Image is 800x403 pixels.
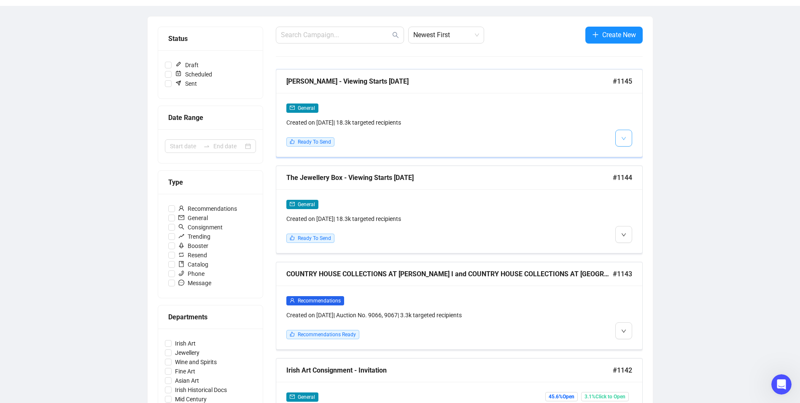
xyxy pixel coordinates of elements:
textarea: Message… [7,252,162,267]
span: Jewellery [172,348,203,357]
span: Wine and Spirits [172,357,220,367]
span: #1142 [613,365,632,376]
span: Trending [175,232,214,241]
span: user [290,298,295,303]
span: search [178,224,184,230]
div: You can't add auction categories directly from your account. Our team handles these changes to en... [13,120,155,153]
span: Create New [602,30,636,40]
div: Hi there! This is the Artbrain Support Bot. I can assist you immediately, instead of waiting for ... [7,13,138,64]
span: down [621,136,626,141]
span: user [178,205,184,211]
span: Ready To Send [298,235,331,241]
div: Close [148,3,163,19]
span: phone [178,270,184,276]
span: Recommendations [298,298,341,304]
span: Draft [172,60,202,70]
div: You can't add auction categories directly from your account. Our team handles these changes to en... [7,115,162,188]
span: General [298,201,315,207]
span: Scheduled [172,70,215,79]
input: End date [213,142,243,151]
span: Irish Art [172,339,199,348]
div: Fin says… [7,188,162,208]
span: rise [178,233,184,239]
p: The team can also help [41,11,105,19]
span: like [290,139,295,144]
div: Status [168,33,253,44]
button: Home [132,3,148,19]
div: user says… [7,90,162,116]
span: Message [175,278,215,288]
button: Upload attachment [13,270,20,277]
span: #1145 [613,76,632,87]
span: like [290,332,295,337]
div: Created on [DATE] | 18.3k targeted recipients [286,214,544,223]
span: rocket [178,242,184,248]
span: mail [290,394,295,399]
div: If you need any more help with auction categories or anything else, I'm here for you. Would you l... [7,208,138,259]
div: What can I help you with? [13,70,90,79]
span: down [621,329,626,334]
span: #1144 [613,172,632,183]
div: Fin says… [7,13,162,65]
img: Profile image for Fin [24,5,38,18]
span: plus [592,31,599,38]
div: Is that what you were looking for? [13,193,114,202]
span: Newest First [413,27,479,43]
span: mail [290,105,295,110]
span: retweet [178,252,184,258]
span: Sent [172,79,200,88]
iframe: Intercom live chat [771,374,792,395]
span: Consignment [175,223,226,232]
div: Departments [168,312,253,322]
span: message [178,280,184,286]
input: Search Campaign... [281,30,391,40]
div: COUNTRY HOUSE COLLECTIONS AT [PERSON_NAME] I and COUNTRY HOUSE COLLECTIONS AT [GEOGRAPHIC_DATA][P... [286,269,613,279]
span: like [290,235,295,240]
span: Recommendations Ready [298,332,356,338]
button: Create New [585,27,643,44]
button: Gif picker [40,270,47,277]
div: Hi there! This is the Artbrain Support Bot. I can assist you immediately, instead of waiting for ... [13,18,132,59]
button: go back [5,3,22,19]
div: [PERSON_NAME] - Viewing Starts [DATE] [286,76,613,87]
a: The Jewellery Box - Viewing Starts [DATE]#1144mailGeneralCreated on [DATE]| 18.3k targeted recipi... [276,166,643,253]
span: #1143 [613,269,632,279]
a: COUNTRY HOUSE COLLECTIONS AT [PERSON_NAME] I and COUNTRY HOUSE COLLECTIONS AT [GEOGRAPHIC_DATA][P... [276,262,643,350]
span: Ready To Send [298,139,331,145]
span: to [203,143,210,150]
span: Resend [175,251,210,260]
span: 3.1% Click to Open [581,392,629,401]
div: Created on [DATE] | Auction No. 9066, 9067 | 3.3k targeted recipients [286,310,544,320]
span: search [392,32,399,38]
span: Booster [175,241,212,251]
span: General [298,394,315,400]
div: Type [168,177,253,188]
div: Is that what you were looking for? [7,188,121,207]
span: Catalog [175,260,212,269]
span: down [621,232,626,237]
span: General [175,213,211,223]
button: Emoji picker [27,270,33,277]
div: What can I help you with? [7,65,97,84]
span: Asian Art [172,376,202,385]
span: swap-right [203,143,210,150]
div: Fin says… [7,65,162,90]
div: Created on [DATE] | 18.3k targeted recipients [286,118,544,127]
span: 45.6% Open [545,392,578,401]
div: how to add auction categories [66,95,155,104]
div: Fin says… [7,208,162,278]
div: Fin says… [7,115,162,188]
h1: Fin [41,4,51,11]
div: Just let our support team know which categories you'd like to add and we'll take care of it quick... [13,158,155,183]
span: mail [178,215,184,221]
span: Recommendations [175,204,240,213]
span: Phone [175,269,208,278]
div: The Jewellery Box - Viewing Starts [DATE] [286,172,613,183]
span: book [178,261,184,267]
div: If you need any more help with auction categories or anything else, I'm here for you. Would you l... [13,213,132,254]
input: Start date [170,142,200,151]
span: Irish Historical Docs [172,385,230,395]
span: General [298,105,315,111]
span: Fine Art [172,367,199,376]
div: Irish Art Consignment - Invitation [286,365,613,376]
